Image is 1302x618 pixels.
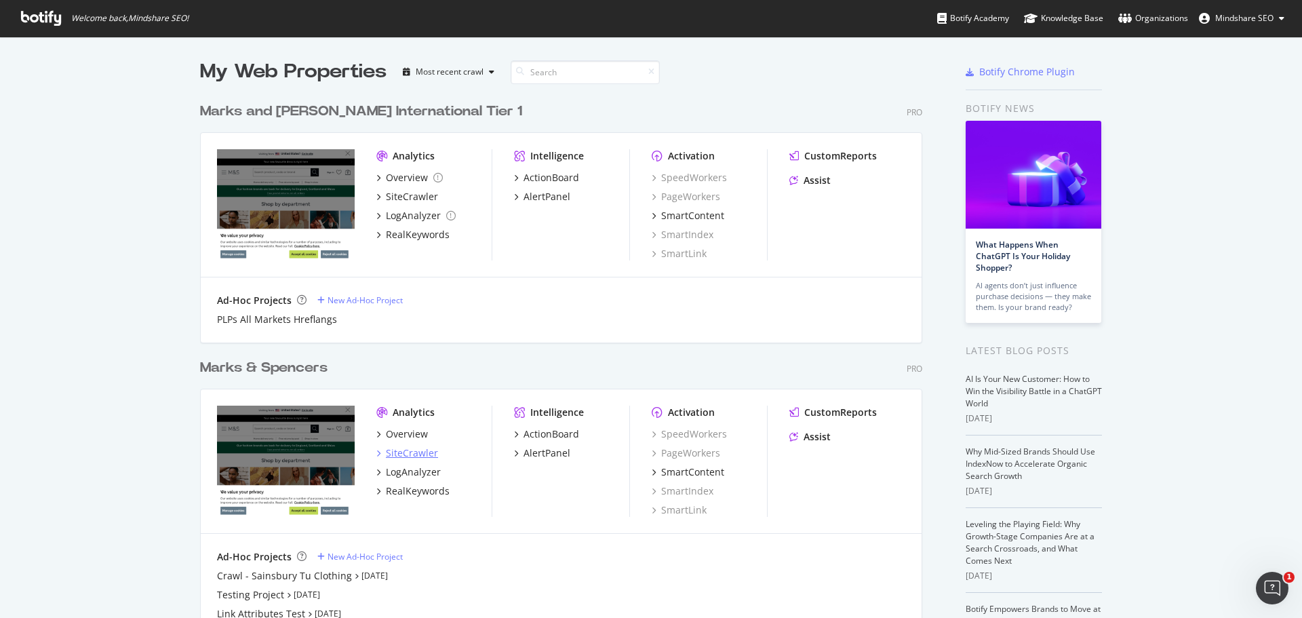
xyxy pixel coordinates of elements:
div: LogAnalyzer [386,209,441,223]
div: Activation [668,406,715,419]
div: AlertPanel [524,446,570,460]
div: Botify Academy [937,12,1009,25]
div: ActionBoard [524,171,579,185]
a: SmartIndex [652,484,713,498]
a: PageWorkers [652,190,720,204]
div: Botify Chrome Plugin [979,65,1075,79]
a: SiteCrawler [376,190,438,204]
div: Most recent crawl [416,68,484,76]
div: [DATE] [966,485,1102,497]
input: Search [511,60,660,84]
a: LogAnalyzer [376,465,441,479]
div: SpeedWorkers [652,427,727,441]
a: Marks & Spencers [200,358,333,378]
div: [DATE] [966,412,1102,425]
div: Marks & Spencers [200,358,328,378]
div: My Web Properties [200,58,387,85]
a: [DATE] [294,589,320,600]
div: AI agents don’t just influence purchase decisions — they make them. Is your brand ready? [976,280,1091,313]
div: Pro [907,107,922,118]
a: Overview [376,171,443,185]
img: www.marksandspencer.com [217,149,355,259]
div: Knowledge Base [1024,12,1103,25]
div: Assist [804,174,831,187]
div: SmartContent [661,209,724,223]
div: AlertPanel [524,190,570,204]
a: SpeedWorkers [652,171,727,185]
a: SmartContent [652,465,724,479]
div: Overview [386,171,428,185]
div: ActionBoard [524,427,579,441]
div: Analytics [393,149,435,163]
div: LogAnalyzer [386,465,441,479]
div: Organizations [1118,12,1188,25]
a: RealKeywords [376,484,450,498]
a: PLPs All Markets Hreflangs [217,313,337,326]
a: CustomReports [789,149,877,163]
a: Assist [789,174,831,187]
a: Overview [376,427,428,441]
a: New Ad-Hoc Project [317,294,403,306]
a: Testing Project [217,588,284,602]
a: New Ad-Hoc Project [317,551,403,562]
span: 1 [1284,572,1295,583]
a: SmartIndex [652,228,713,242]
div: Ad-Hoc Projects [217,550,292,564]
div: Ad-Hoc Projects [217,294,292,307]
div: SmartContent [661,465,724,479]
a: Leveling the Playing Field: Why Growth-Stage Companies Are at a Search Crossroads, and What Comes... [966,518,1094,566]
a: AlertPanel [514,446,570,460]
a: RealKeywords [376,228,450,242]
div: New Ad-Hoc Project [328,551,403,562]
button: Mindshare SEO [1188,7,1295,29]
img: What Happens When ChatGPT Is Your Holiday Shopper? [966,121,1101,229]
div: Assist [804,430,831,444]
a: PageWorkers [652,446,720,460]
a: CustomReports [789,406,877,419]
div: Intelligence [530,149,584,163]
button: Most recent crawl [397,61,500,83]
div: Marks and [PERSON_NAME] International Tier 1 [200,102,522,121]
img: www.marksandspencer.com/ [217,406,355,516]
div: Botify news [966,101,1102,116]
a: Why Mid-Sized Brands Should Use IndexNow to Accelerate Organic Search Growth [966,446,1095,482]
div: Intelligence [530,406,584,419]
a: SmartLink [652,247,707,260]
span: Welcome back, Mindshare SEO ! [71,13,189,24]
div: [DATE] [966,570,1102,582]
div: Overview [386,427,428,441]
div: Activation [668,149,715,163]
div: Analytics [393,406,435,419]
div: New Ad-Hoc Project [328,294,403,306]
div: CustomReports [804,149,877,163]
a: SmartContent [652,209,724,223]
a: What Happens When ChatGPT Is Your Holiday Shopper? [976,239,1070,273]
div: SiteCrawler [386,190,438,204]
a: LogAnalyzer [376,209,456,223]
span: Mindshare SEO [1215,12,1274,24]
a: SmartLink [652,503,707,517]
a: Marks and [PERSON_NAME] International Tier 1 [200,102,528,121]
div: SiteCrawler [386,446,438,460]
a: AI Is Your New Customer: How to Win the Visibility Battle in a ChatGPT World [966,373,1102,409]
a: Crawl - Sainsbury Tu Clothing [217,569,352,583]
a: [DATE] [361,570,388,581]
div: RealKeywords [386,228,450,242]
div: CustomReports [804,406,877,419]
a: SiteCrawler [376,446,438,460]
a: ActionBoard [514,427,579,441]
a: AlertPanel [514,190,570,204]
a: Botify Chrome Plugin [966,65,1075,79]
div: Pro [907,363,922,374]
iframe: Intercom live chat [1256,572,1288,604]
div: Latest Blog Posts [966,343,1102,358]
